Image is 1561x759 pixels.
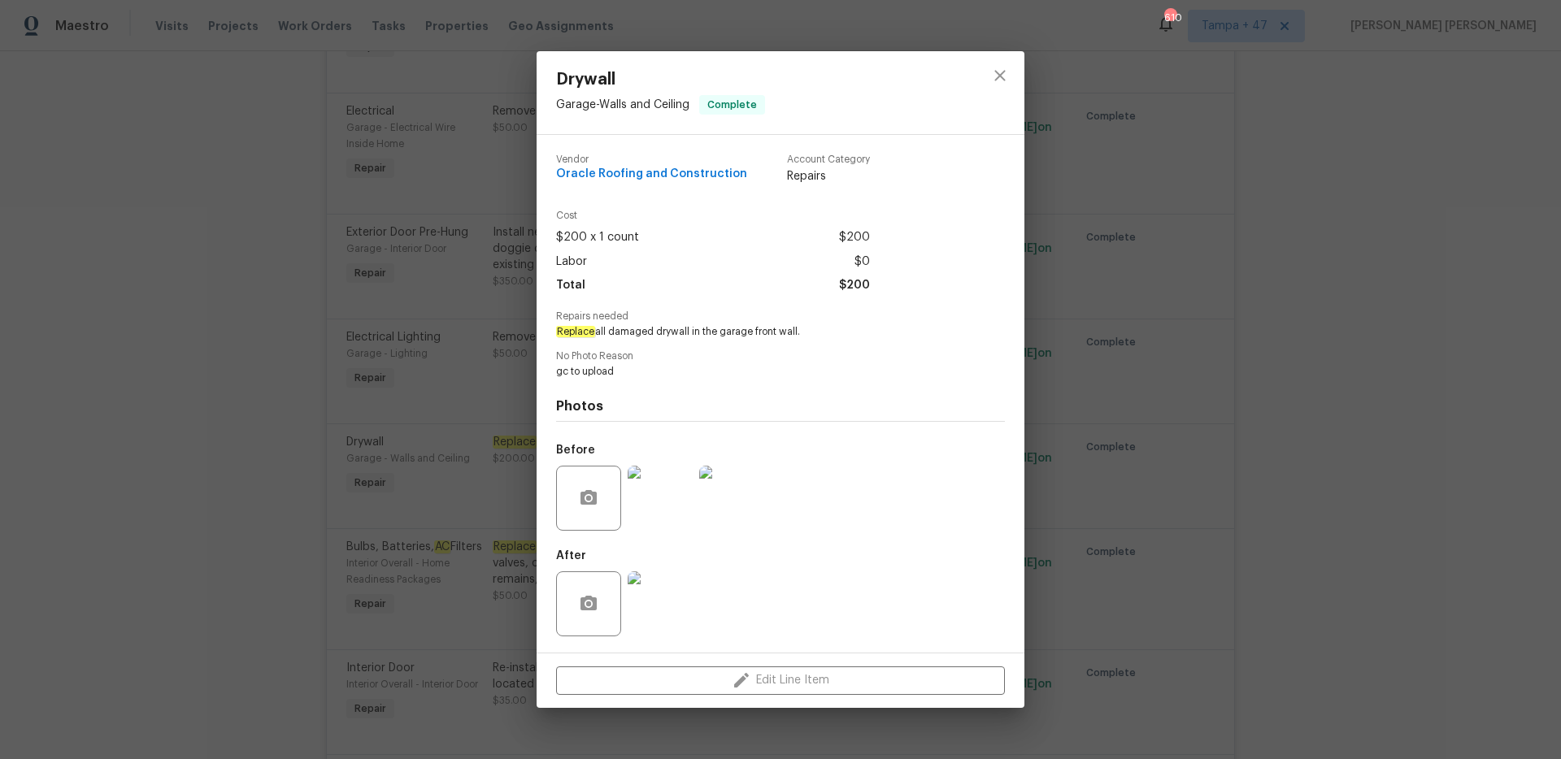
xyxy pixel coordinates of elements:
[787,168,870,184] span: Repairs
[556,226,639,249] span: $200 x 1 count
[556,398,1005,414] h4: Photos
[556,250,587,274] span: Labor
[701,97,763,113] span: Complete
[556,326,595,337] em: Replace
[787,154,870,165] span: Account Category
[839,274,870,297] span: $200
[839,226,870,249] span: $200
[854,250,870,274] span: $0
[556,154,747,165] span: Vendor
[556,445,595,456] h5: Before
[556,325,960,339] span: all damaged drywall in the garage front wall.
[556,351,1005,362] span: No Photo Reason
[556,99,689,111] span: Garage - Walls and Ceiling
[556,311,1005,322] span: Repairs needed
[981,56,1020,95] button: close
[556,274,585,297] span: Total
[1164,10,1176,26] div: 610
[556,168,747,180] span: Oracle Roofing and Construction
[556,365,960,379] span: gc to upload
[556,550,586,562] h5: After
[556,71,765,89] span: Drywall
[556,210,870,221] span: Cost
